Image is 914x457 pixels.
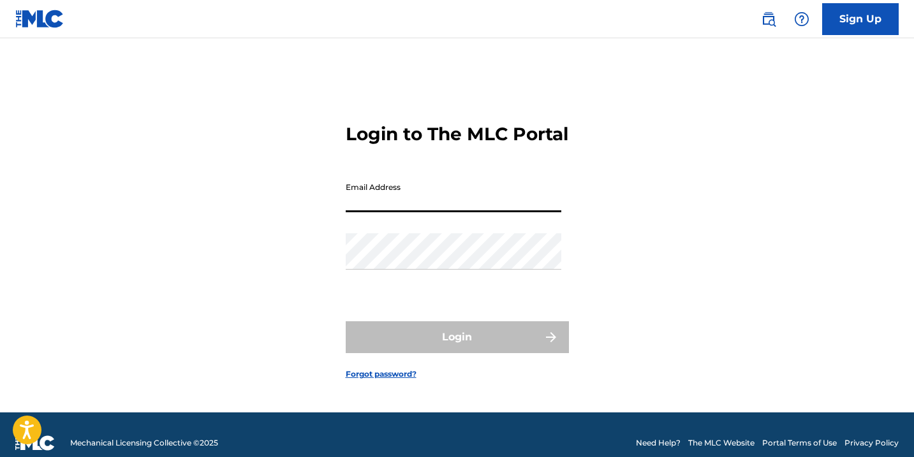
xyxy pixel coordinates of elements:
a: Sign Up [822,3,899,35]
img: help [794,11,809,27]
a: Portal Terms of Use [762,437,837,449]
a: The MLC Website [688,437,755,449]
a: Privacy Policy [844,437,899,449]
span: Mechanical Licensing Collective © 2025 [70,437,218,449]
a: Forgot password? [346,368,416,380]
img: MLC Logo [15,10,64,28]
img: search [761,11,776,27]
div: Help [789,6,814,32]
h3: Login to The MLC Portal [346,123,568,145]
a: Public Search [756,6,781,32]
img: logo [15,435,55,451]
a: Need Help? [636,437,681,449]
